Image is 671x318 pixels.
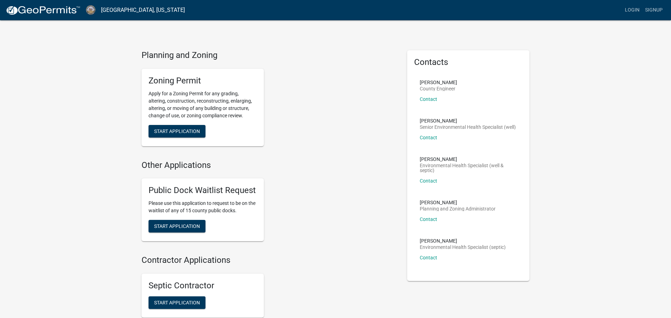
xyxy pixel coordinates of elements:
a: Contact [420,178,437,184]
p: Apply for a Zoning Permit for any grading, altering, construction, reconstructing, enlarging, alt... [149,90,257,119]
a: Contact [420,255,437,260]
a: Contact [420,96,437,102]
h4: Planning and Zoning [142,50,397,60]
button: Start Application [149,125,205,138]
a: Contact [420,216,437,222]
span: Start Application [154,299,200,305]
a: Signup [642,3,665,17]
p: Environmental Health Specialist (septic) [420,245,506,250]
button: Start Application [149,220,205,232]
p: [PERSON_NAME] [420,200,496,205]
p: [PERSON_NAME] [420,157,517,162]
p: [PERSON_NAME] [420,80,457,85]
p: Senior Environmental Health Specialist (well) [420,125,516,130]
h5: Septic Contractor [149,281,257,291]
h5: Zoning Permit [149,76,257,86]
button: Start Application [149,296,205,309]
h4: Other Applications [142,160,397,170]
img: Cerro Gordo County, Iowa [86,5,95,15]
h5: Contacts [414,57,522,67]
p: County Engineer [420,86,457,91]
a: Contact [420,135,437,140]
h5: Public Dock Waitlist Request [149,185,257,195]
a: [GEOGRAPHIC_DATA], [US_STATE] [101,4,185,16]
span: Start Application [154,223,200,229]
wm-workflow-list-section: Other Applications [142,160,397,247]
a: Login [622,3,642,17]
p: Planning and Zoning Administrator [420,206,496,211]
p: Environmental Health Specialist (well & septic) [420,163,517,173]
p: [PERSON_NAME] [420,118,516,123]
span: Start Application [154,128,200,134]
p: Please use this application to request to be on the waitlist of any of 15 county public docks. [149,200,257,214]
p: [PERSON_NAME] [420,238,506,243]
h4: Contractor Applications [142,255,397,265]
